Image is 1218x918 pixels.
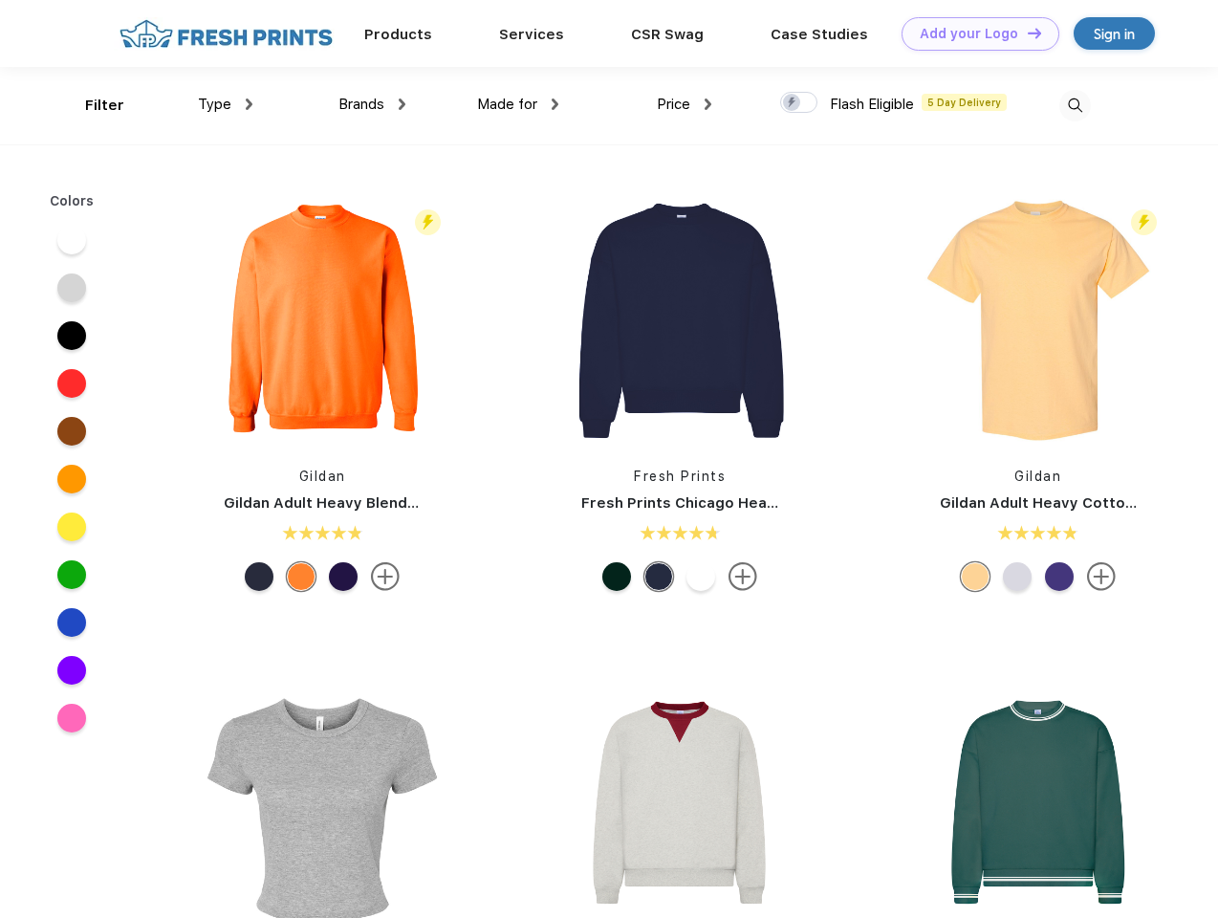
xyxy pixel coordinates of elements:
[1094,23,1135,45] div: Sign in
[246,98,252,110] img: dropdown.png
[634,469,726,484] a: Fresh Prints
[245,562,273,591] div: Hth Dark Navy
[415,209,441,235] img: flash_active_toggle.svg
[1087,562,1116,591] img: more.svg
[644,562,673,591] div: Navy mto
[911,193,1165,448] img: func=resize&h=266
[399,98,405,110] img: dropdown.png
[553,193,807,448] img: func=resize&h=266
[922,94,1007,111] span: 5 Day Delivery
[920,26,1018,42] div: Add your Logo
[364,26,432,43] a: Products
[114,17,338,51] img: fo%20logo%202.webp
[224,494,634,512] a: Gildan Adult Heavy Blend Adult 8 Oz. 50/50 Fleece Crew
[705,98,711,110] img: dropdown.png
[1045,562,1074,591] div: Lilac
[1074,17,1155,50] a: Sign in
[686,562,715,591] div: White
[477,96,537,113] span: Made for
[85,95,124,117] div: Filter
[1059,90,1091,121] img: desktop_search.svg
[940,494,1188,512] a: Gildan Adult Heavy Cotton T-Shirt
[338,96,384,113] span: Brands
[602,562,631,591] div: Forest Green mto
[552,98,558,110] img: dropdown.png
[1003,562,1032,591] div: Ash Grey
[371,562,400,591] img: more.svg
[830,96,914,113] span: Flash Eligible
[329,562,358,591] div: Purple
[581,494,911,512] a: Fresh Prints Chicago Heavyweight Crewneck
[657,96,690,113] span: Price
[729,562,757,591] img: more.svg
[195,193,449,448] img: func=resize&h=266
[961,562,990,591] div: Yellow Haze
[1028,28,1041,38] img: DT
[35,191,109,211] div: Colors
[198,96,231,113] span: Type
[299,469,346,484] a: Gildan
[1014,469,1061,484] a: Gildan
[1131,209,1157,235] img: flash_active_toggle.svg
[287,562,315,591] div: S Orange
